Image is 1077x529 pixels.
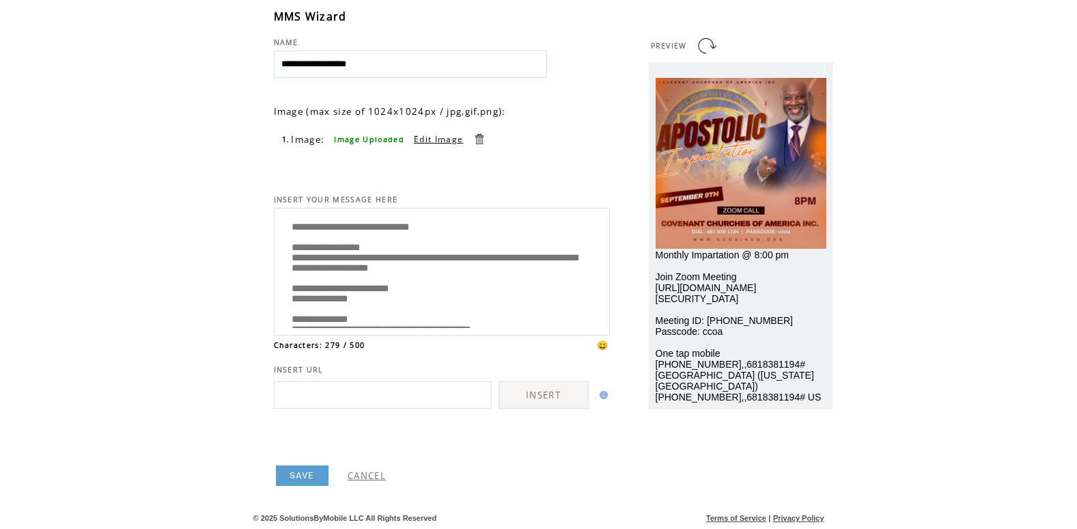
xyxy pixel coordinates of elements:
a: Terms of Service [706,514,766,522]
span: INSERT YOUR MESSAGE HERE [274,195,398,204]
span: 😀 [597,339,609,351]
span: © 2025 SolutionsByMobile LLC All Rights Reserved [253,514,437,522]
span: Monthly Impartation @ 8:00 pm Join Zoom Meeting [URL][DOMAIN_NAME][SECURITY_DATA] Meeting ID: [PH... [656,249,822,403]
a: Privacy Policy [773,514,824,522]
a: Edit Image [414,133,463,145]
img: help.gif [596,391,608,399]
span: Image (max size of 1024x1024px / jpg,gif,png): [274,105,506,118]
a: Delete this item [473,133,486,146]
span: NAME [274,38,298,47]
span: Image Uploaded [334,135,404,144]
a: SAVE [276,465,328,486]
span: | [768,514,770,522]
span: Characters: 279 / 500 [274,340,365,350]
span: MMS Wizard [274,9,347,24]
span: 1. [282,135,290,144]
a: INSERT [499,381,589,409]
span: PREVIEW [651,41,687,51]
span: Image: [291,133,324,146]
a: CANCEL [348,470,386,482]
span: INSERT URL [274,365,324,375]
